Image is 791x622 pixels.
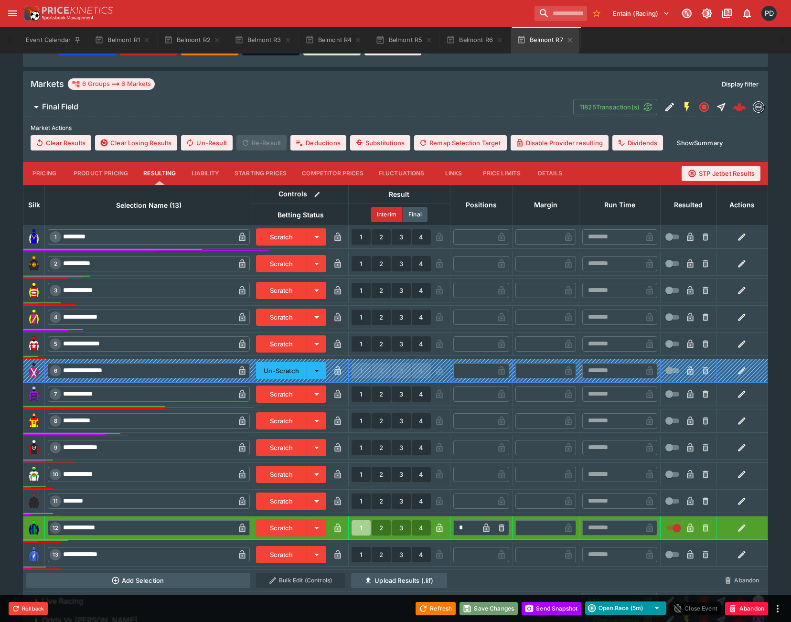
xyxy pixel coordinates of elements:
img: runner 7 [26,386,42,402]
button: 2 [372,547,391,562]
th: Controls [253,185,349,204]
button: 2 [372,440,391,455]
span: 6 [52,367,59,374]
span: 3 [52,287,59,294]
img: runner 12 [26,520,42,536]
button: Substitutions [350,135,410,150]
button: Un-Scratch [256,362,307,379]
h5: Markets [31,78,64,89]
button: Toggle light/dark mode [698,5,716,22]
span: 9 [52,444,59,451]
button: 1 [352,386,371,402]
button: Links [432,162,475,185]
button: 1 [352,256,371,271]
button: open drawer [4,5,21,22]
button: Scratch [256,466,307,483]
button: SGM Disabled [678,592,695,610]
button: select merge strategy [647,601,666,615]
img: runner 3 [26,283,42,298]
button: 3 [392,256,411,271]
button: Starting Prices [227,162,294,185]
button: 1 [352,493,371,509]
img: runner 13 [26,547,42,562]
button: Belmont R6 [440,27,509,54]
button: 4 [412,440,431,455]
div: 77762aef-578d-4193-b016-58596167ac2a [733,100,746,114]
button: Abandon [719,573,765,588]
button: Scratch [256,439,307,456]
img: runner 10 [26,467,42,482]
button: 4 [412,493,431,509]
img: runner 2 [26,256,42,271]
button: 3 [392,413,411,429]
button: 1 [352,283,371,298]
button: 1 [352,310,371,325]
button: 3 [392,283,411,298]
button: 4 [412,229,431,245]
button: 2 [372,413,391,429]
button: more [772,603,783,614]
button: 2 [372,336,391,352]
button: Scratch [256,412,307,429]
button: 4 [412,336,431,352]
button: Scratch [256,546,307,563]
th: Margin [512,185,579,225]
button: Belmont R7 [511,27,579,54]
button: 1 [352,467,371,482]
th: Result [348,185,450,204]
button: Connected to PK [678,5,695,22]
img: PriceKinetics [42,7,113,14]
button: 1 [352,229,371,245]
button: Resulting [136,162,183,185]
button: Refresh [416,602,456,615]
button: Price Limits [475,162,529,185]
button: Edit Detail [661,592,678,610]
button: Documentation [718,5,736,22]
button: 3 [392,440,411,455]
button: Scratch [256,519,307,536]
button: Belmont R2 [158,27,227,54]
img: runner 9 [26,440,42,455]
button: 3 [392,493,411,509]
span: Re-Result [236,135,287,150]
img: runner 6 [26,363,42,378]
svg: Closed [698,101,710,113]
button: Liability [184,162,227,185]
button: 2 [372,386,391,402]
button: 4 [412,283,431,298]
button: 4 [412,256,431,271]
button: Save Changes [460,602,518,615]
img: runner 1 [26,229,42,245]
button: Product Pricing [66,162,136,185]
button: Display filter [716,76,764,92]
button: Send Snapshot [522,602,581,615]
span: 1 [53,234,59,240]
span: Selection Name (13) [106,200,192,211]
button: Belmont R3 [229,27,298,54]
div: split button [585,601,666,615]
button: Belmont R4 [299,27,368,54]
img: betmakers [753,102,764,112]
button: Scratch [256,493,307,510]
span: 4 [52,314,59,321]
button: 1 [352,520,371,536]
button: 3 [392,229,411,245]
span: Mark an event as closed and abandoned. [725,603,768,612]
div: betmakers [753,101,764,113]
button: 1 [352,440,371,455]
button: Scratch [256,386,307,403]
button: Open Race (5m) [585,601,647,615]
button: 3 [392,520,411,536]
button: 2 [372,310,391,325]
a: a30951fa-a362-4eb8-bb72-07ad44c62281 [730,591,749,611]
button: 4 [412,413,431,429]
img: logo-cerberus--red.svg [733,100,746,114]
button: Clear Losing Results [95,135,177,150]
button: Scratch [256,255,307,272]
button: Notifications [738,5,756,22]
button: 2 [372,229,391,245]
img: logo-cerberus--red.svg [733,594,746,608]
img: Sportsbook Management [42,16,94,20]
button: 3 [392,310,411,325]
button: Scratch [256,309,307,326]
